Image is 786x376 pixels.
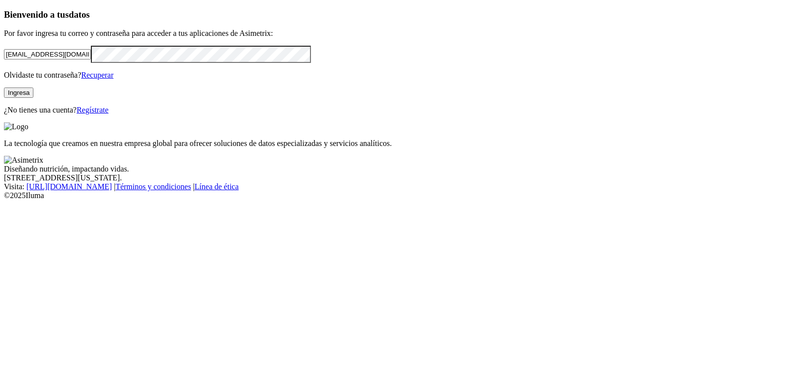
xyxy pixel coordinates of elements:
[4,182,782,191] div: Visita : | |
[4,139,782,148] p: La tecnología que creamos en nuestra empresa global para ofrecer soluciones de datos especializad...
[4,156,43,165] img: Asimetrix
[4,191,782,200] div: © 2025 Iluma
[4,9,782,20] h3: Bienvenido a tus
[4,165,782,174] div: Diseñando nutrición, impactando vidas.
[4,29,782,38] p: Por favor ingresa tu correo y contraseña para acceder a tus aplicaciones de Asimetrix:
[4,106,782,115] p: ¿No tienes una cuenta?
[77,106,109,114] a: Regístrate
[4,49,91,59] input: Tu correo
[195,182,239,191] a: Línea de ética
[4,174,782,182] div: [STREET_ADDRESS][US_STATE].
[69,9,90,20] span: datos
[81,71,113,79] a: Recuperar
[115,182,191,191] a: Términos y condiciones
[4,71,782,80] p: Olvidaste tu contraseña?
[4,87,33,98] button: Ingresa
[4,122,28,131] img: Logo
[27,182,112,191] a: [URL][DOMAIN_NAME]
